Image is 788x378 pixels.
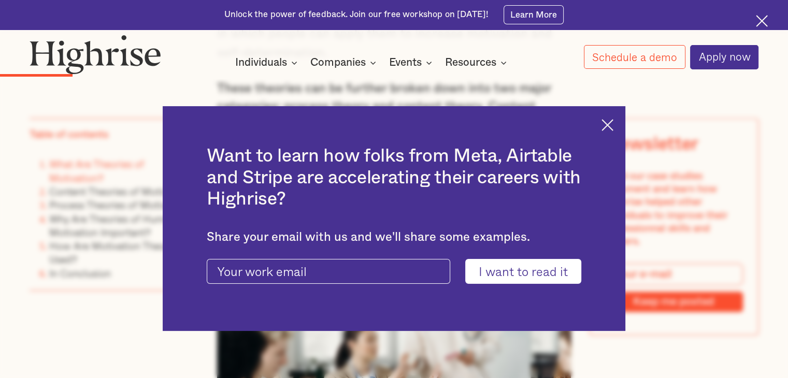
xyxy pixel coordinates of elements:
[207,259,450,284] input: Your work email
[445,56,496,69] div: Resources
[690,45,758,69] a: Apply now
[504,5,564,24] a: Learn More
[224,9,489,21] div: Unlock the power of feedback. Join our free workshop on [DATE]!
[584,45,685,69] a: Schedule a demo
[310,56,366,69] div: Companies
[465,259,581,284] input: I want to read it
[235,56,287,69] div: Individuals
[756,15,768,27] img: Cross icon
[389,56,435,69] div: Events
[235,56,300,69] div: Individuals
[310,56,379,69] div: Companies
[30,35,161,75] img: Highrise logo
[389,56,422,69] div: Events
[445,56,510,69] div: Resources
[207,146,581,210] h2: Want to learn how folks from Meta, Airtable and Stripe are accelerating their careers with Highrise?
[601,119,613,131] img: Cross icon
[207,259,581,284] form: current-ascender-blog-article-modal-form
[207,230,581,244] div: Share your email with us and we'll share some examples.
